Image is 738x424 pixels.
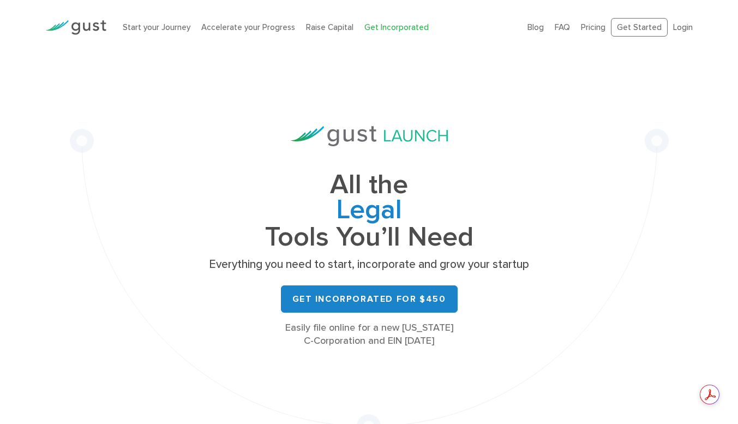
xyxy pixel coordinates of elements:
img: Gust Logo [45,20,106,35]
a: Get Incorporated [364,22,429,32]
a: Get Started [611,18,668,37]
span: Legal [206,198,533,225]
h1: All the Tools You’ll Need [206,172,533,249]
a: Login [673,22,693,32]
a: Start your Journey [123,22,190,32]
a: Raise Capital [306,22,353,32]
img: Gust Launch Logo [291,126,448,146]
div: Easily file online for a new [US_STATE] C-Corporation and EIN [DATE] [206,321,533,348]
a: Accelerate your Progress [201,22,295,32]
a: Get Incorporated for $450 [281,285,458,313]
a: Blog [527,22,544,32]
a: FAQ [555,22,570,32]
a: Pricing [581,22,605,32]
p: Everything you need to start, incorporate and grow your startup [206,257,533,272]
